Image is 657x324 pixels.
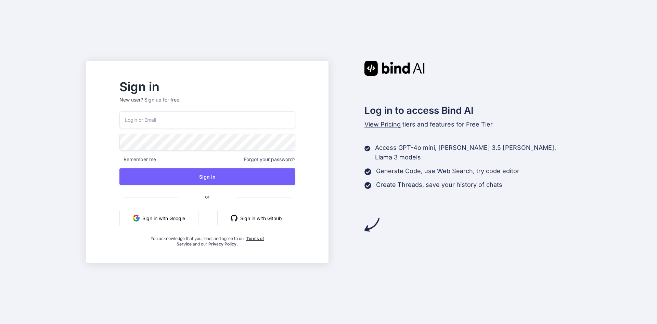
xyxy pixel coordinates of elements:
img: github [231,215,237,221]
p: New user? [119,96,295,111]
img: arrow [364,217,379,232]
img: google [133,215,140,221]
span: or [178,188,237,205]
span: View Pricing [364,121,401,128]
img: Bind AI logo [364,61,425,76]
h2: Sign in [119,81,295,92]
button: Sign in with Google [119,210,198,226]
button: Sign in with Github [217,210,295,226]
input: Login or Email [119,111,295,128]
span: Forgot your password? [244,156,295,163]
p: Create Threads, save your history of chats [376,180,502,190]
span: Remember me [119,156,156,163]
a: Privacy Policy. [208,241,238,247]
p: Access GPT-4o mini, [PERSON_NAME] 3.5 [PERSON_NAME], Llama 3 models [375,143,571,162]
div: Sign up for free [144,96,179,103]
h2: Log in to access Bind AI [364,103,571,118]
p: tiers and features for Free Tier [364,120,571,129]
p: Generate Code, use Web Search, try code editor [376,166,519,176]
a: Terms of Service [177,236,264,247]
div: You acknowledge that you read, and agree to our and our [149,232,266,247]
button: Sign In [119,168,295,185]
